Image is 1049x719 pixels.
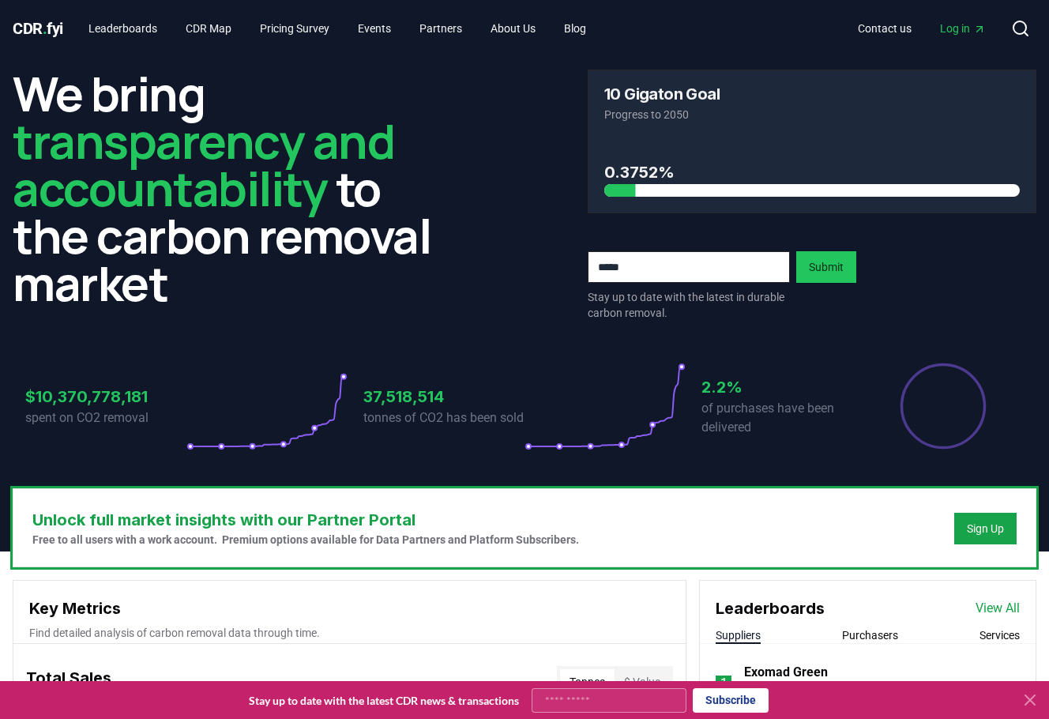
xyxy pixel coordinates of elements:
a: Exomad Green [744,663,828,682]
span: transparency and accountability [13,108,394,220]
div: Percentage of sales delivered [899,362,987,450]
a: Leaderboards [76,14,170,43]
a: Contact us [845,14,924,43]
p: of purchases have been delivered [701,399,863,437]
button: Sign Up [954,513,1017,544]
a: Events [345,14,404,43]
a: About Us [478,14,548,43]
p: 1 [720,674,728,693]
button: Submit [796,251,856,283]
button: Suppliers [716,627,761,643]
p: Stay up to date with the latest in durable carbon removal. [588,289,790,321]
a: Sign Up [967,521,1004,536]
a: Pricing Survey [247,14,342,43]
a: Log in [927,14,998,43]
h3: 10 Gigaton Goal [604,86,720,102]
h3: 0.3752% [604,160,1020,184]
h2: We bring to the carbon removal market [13,70,461,307]
nav: Main [76,14,599,43]
h3: Total Sales [26,666,111,698]
p: Free to all users with a work account. Premium options available for Data Partners and Platform S... [32,532,579,548]
h3: Key Metrics [29,597,670,620]
p: tonnes of CO2 has been sold [363,408,524,427]
h3: 2.2% [701,375,863,399]
a: CDR.fyi [13,17,63,40]
button: $ Value [615,669,670,695]
a: Blog [551,14,599,43]
p: spent on CO2 removal [25,408,186,427]
p: Find detailed analysis of carbon removal data through time. [29,625,670,641]
p: Progress to 2050 [604,107,1020,122]
h3: Unlock full market insights with our Partner Portal [32,508,579,532]
span: CDR fyi [13,19,63,38]
span: . [43,19,47,38]
span: Log in [940,21,986,36]
a: View All [976,599,1020,618]
h3: 37,518,514 [363,385,524,408]
a: CDR Map [173,14,244,43]
nav: Main [845,14,998,43]
button: Services [979,627,1020,643]
button: Tonnes [560,669,615,695]
h3: Leaderboards [716,597,825,620]
h3: $10,370,778,181 [25,385,186,408]
button: Purchasers [842,627,898,643]
a: Partners [407,14,475,43]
